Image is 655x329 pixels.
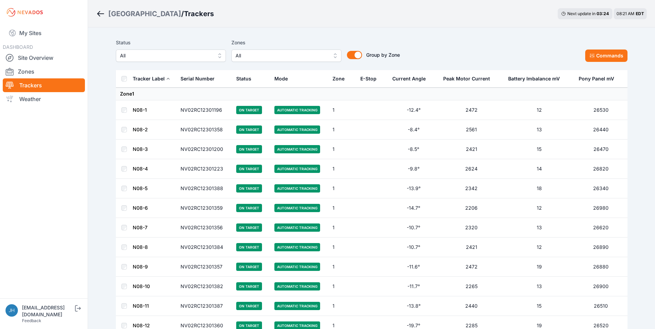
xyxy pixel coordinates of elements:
a: Trackers [3,78,85,92]
td: -13.9° [388,179,439,198]
td: -10.7° [388,218,439,238]
span: Automatic Tracking [274,263,320,271]
button: Battery Imbalance mV [508,70,565,87]
td: 1 [328,100,356,120]
img: Nevados [6,7,44,18]
td: 26820 [575,159,627,179]
button: Commands [585,50,627,62]
td: NV02RC12301356 [176,218,232,238]
div: 03 : 24 [597,11,609,17]
td: 1 [328,296,356,316]
a: Weather [3,92,85,106]
span: All [120,52,212,60]
h3: Trackers [184,9,214,19]
span: Automatic Tracking [274,282,320,290]
span: On Target [236,184,262,193]
td: 19 [504,257,574,277]
nav: Breadcrumb [96,5,214,23]
div: E-Stop [360,75,376,82]
button: Zone [332,70,350,87]
span: On Target [236,106,262,114]
td: -14.7° [388,198,439,218]
td: 2320 [439,218,504,238]
a: N08-6 [133,205,148,211]
td: 15 [504,140,574,159]
td: Zone 1 [116,88,627,100]
td: -11.6° [388,257,439,277]
td: 26880 [575,257,627,277]
div: [EMAIL_ADDRESS][DOMAIN_NAME] [22,304,74,318]
span: On Target [236,302,262,310]
span: / [181,9,184,19]
span: On Target [236,165,262,173]
a: N08-10 [133,283,150,289]
span: Automatic Tracking [274,204,320,212]
button: Pony Panel mV [579,70,620,87]
td: 2342 [439,179,504,198]
a: [GEOGRAPHIC_DATA] [108,9,181,19]
td: 2265 [439,277,504,296]
span: Automatic Tracking [274,184,320,193]
div: Battery Imbalance mV [508,75,560,82]
td: -9.8° [388,159,439,179]
td: -8.5° [388,140,439,159]
td: 12 [504,198,574,218]
span: All [236,52,328,60]
button: Serial Number [181,70,220,87]
a: N08-12 [133,322,150,328]
span: 08:21 AM [616,11,634,16]
div: Zone [332,75,345,82]
td: NV02RC12301196 [176,100,232,120]
td: 1 [328,120,356,140]
td: 26980 [575,198,627,218]
td: NV02RC12301359 [176,198,232,218]
td: 13 [504,218,574,238]
td: -10.7° [388,238,439,257]
td: 1 [328,140,356,159]
button: Status [236,70,257,87]
span: On Target [236,125,262,134]
td: 1 [328,238,356,257]
span: On Target [236,243,262,251]
td: 26340 [575,179,627,198]
a: Zones [3,65,85,78]
td: 26470 [575,140,627,159]
label: Status [116,39,226,47]
td: NV02RC12301357 [176,257,232,277]
td: 2472 [439,257,504,277]
td: 26440 [575,120,627,140]
img: jhaberkorn@invenergy.com [6,304,18,317]
td: NV02RC12301384 [176,238,232,257]
td: 2421 [439,238,504,257]
span: On Target [236,145,262,153]
button: Current Angle [392,70,431,87]
a: Feedback [22,318,41,323]
a: N08-5 [133,185,148,191]
td: 12 [504,100,574,120]
span: DASHBOARD [3,44,33,50]
span: Automatic Tracking [274,106,320,114]
td: NV02RC12301387 [176,296,232,316]
div: Tracker Label [133,75,165,82]
td: 1 [328,179,356,198]
td: 1 [328,277,356,296]
td: 26510 [575,296,627,316]
div: Serial Number [181,75,215,82]
span: Automatic Tracking [274,165,320,173]
td: NV02RC12301223 [176,159,232,179]
td: 2440 [439,296,504,316]
button: Peak Motor Current [443,70,495,87]
a: Site Overview [3,51,85,65]
div: Current Angle [392,75,426,82]
td: 18 [504,179,574,198]
span: Group by Zone [366,52,400,58]
td: 2206 [439,198,504,218]
div: Peak Motor Current [443,75,490,82]
span: On Target [236,263,262,271]
td: 2561 [439,120,504,140]
button: Mode [274,70,293,87]
td: -12.4° [388,100,439,120]
a: N08-9 [133,264,148,270]
td: NV02RC12301382 [176,277,232,296]
td: 12 [504,238,574,257]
